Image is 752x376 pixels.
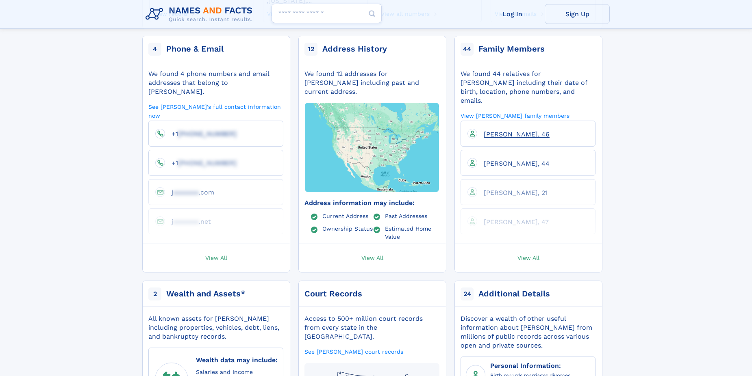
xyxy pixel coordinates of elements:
a: View All [139,244,294,272]
a: [PERSON_NAME], 44 [477,159,550,167]
input: search input [272,4,382,23]
a: +1[PHONE_NUMBER] [165,159,237,166]
span: [PERSON_NAME], 44 [484,160,550,167]
a: View [PERSON_NAME] family members [461,112,569,119]
span: 44 [461,43,474,56]
div: Address information may include: [304,199,439,207]
span: View All [517,254,539,261]
a: [PERSON_NAME], 21 [477,188,548,196]
span: aaaaaaa [173,188,199,196]
img: Logo Names and Facts [142,3,259,25]
span: View All [205,254,227,261]
span: 24 [461,287,474,300]
div: Access to 500+ million court records from every state in the [GEOGRAPHIC_DATA]. [304,314,439,341]
span: [PERSON_NAME], 21 [484,189,548,197]
div: All known assets for [PERSON_NAME] including properties, vehicles, debt, liens, and bankruptcy re... [148,314,283,341]
img: Map with markers on addresses Joane J Griffith [291,80,453,215]
a: [PERSON_NAME], 46 [477,130,550,138]
a: Ownership Status [322,225,373,231]
a: Personal Information: [490,360,561,370]
div: We found 44 relatives for [PERSON_NAME] including their date of birth, location, phone numbers, a... [461,69,596,105]
span: aaaaaaa [173,218,199,225]
span: [PHONE_NUMBER] [178,159,237,167]
div: We found 4 phone numbers and email addresses that belong to [PERSON_NAME]. [148,69,283,96]
a: [PERSON_NAME], 47 [477,218,549,225]
span: [PERSON_NAME], 46 [484,130,550,138]
div: Wealth and Assets* [166,288,246,300]
a: See [PERSON_NAME] court records [304,348,403,355]
a: Current Address [322,212,368,219]
div: Address History [322,43,387,55]
a: Log In [480,4,545,24]
a: View All [295,244,450,272]
span: [PHONE_NUMBER] [178,130,237,138]
a: Salaries and Income [196,367,253,376]
div: Family Members [478,43,545,55]
span: 2 [148,287,161,300]
a: jaaaaaaa.com [165,188,214,196]
span: [PERSON_NAME], 47 [484,218,549,226]
button: Search Button [362,4,382,24]
div: Discover a wealth of other useful information about [PERSON_NAME] from millions of public records... [461,314,596,350]
div: Wealth data may include: [196,354,278,365]
a: Estimated Home Value [385,225,440,240]
a: See [PERSON_NAME]'s full contact information now [148,103,283,119]
span: 12 [304,43,317,56]
a: View All [451,244,606,272]
div: Additional Details [478,288,550,300]
a: Sign Up [545,4,610,24]
div: Court Records [304,288,362,300]
span: 4 [148,43,161,56]
div: We found 12 addresses for [PERSON_NAME] including past and current address. [304,69,439,96]
a: +1[PHONE_NUMBER] [165,130,237,137]
a: Past Addresses [385,212,427,219]
div: Phone & Email [166,43,224,55]
span: View All [361,254,383,261]
a: jaaaaaaa.net [165,217,211,225]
